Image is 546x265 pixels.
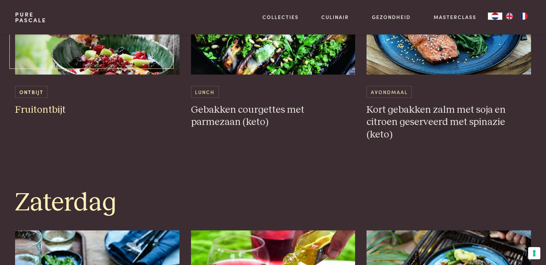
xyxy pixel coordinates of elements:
[15,187,531,219] h1: Zaterdag
[502,13,531,20] ul: Language list
[15,11,46,23] a: PurePascale
[262,13,299,21] a: Collecties
[15,86,47,98] span: Ontbijt
[191,86,219,98] span: Lunch
[367,86,412,98] span: Avondmaal
[434,13,476,21] a: Masterclass
[517,13,531,20] a: FR
[502,13,517,20] a: EN
[367,104,531,141] h3: Kort gebakken zalm met soja en citroen geserveerd met spinazie (keto)
[488,13,502,20] div: Language
[321,13,349,21] a: Culinair
[488,13,502,20] a: NL
[372,13,411,21] a: Gezondheid
[528,247,540,259] button: Uw voorkeuren voor toestemming voor trackingtechnologieën
[191,104,355,129] h3: Gebakken courgettes met parmezaan (keto)
[15,104,179,116] h3: Fruitontbijt
[488,13,531,20] aside: Language selected: Nederlands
